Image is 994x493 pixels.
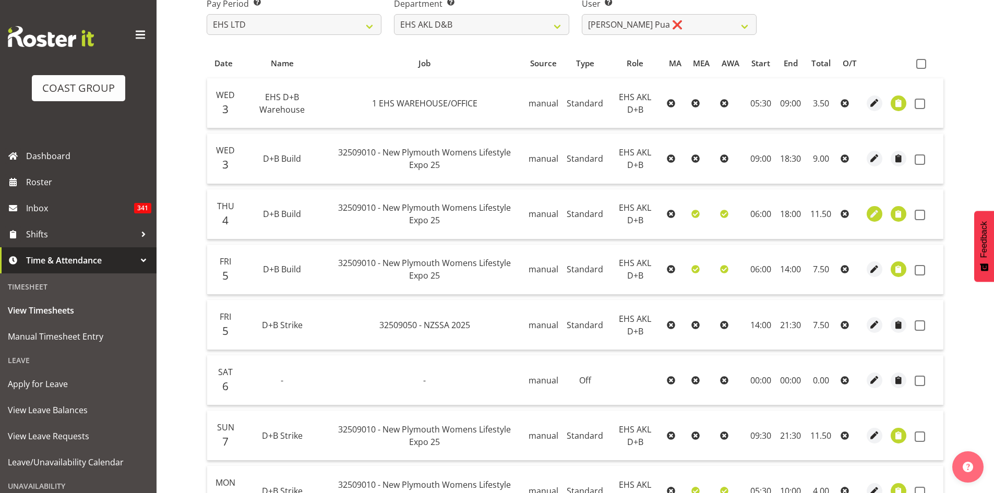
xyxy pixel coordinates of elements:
[746,189,776,239] td: 06:00
[619,313,651,337] span: EHS AKL D+B
[8,454,149,470] span: Leave/Unavailability Calendar
[331,57,518,69] div: Job
[619,424,651,448] span: EHS AKL D+B
[3,350,154,371] div: Leave
[222,268,229,283] span: 5
[619,147,651,171] span: EHS AKL D+B
[529,319,558,331] span: manual
[222,213,229,227] span: 4
[619,91,651,115] span: EHS AKL D+B
[746,355,776,405] td: 00:00
[776,411,805,461] td: 21:30
[751,57,770,69] div: Start
[8,376,149,392] span: Apply for Leave
[215,477,235,488] span: Mon
[3,449,154,475] a: Leave/Unavailability Calendar
[529,375,558,386] span: manual
[782,57,799,69] div: End
[562,134,607,184] td: Standard
[338,257,511,281] span: 32509010 - New Plymouth Womens Lifestyle Expo 25
[213,57,233,69] div: Date
[26,148,151,164] span: Dashboard
[562,411,607,461] td: Standard
[746,411,776,461] td: 09:30
[3,397,154,423] a: View Leave Balances
[372,98,477,109] span: 1 EHS WAREHOUSE/OFFICE
[529,430,558,441] span: manual
[8,26,94,47] img: Rosterit website logo
[3,276,154,297] div: Timesheet
[974,211,994,282] button: Feedback - Show survey
[3,423,154,449] a: View Leave Requests
[562,245,607,295] td: Standard
[3,371,154,397] a: Apply for Leave
[263,208,301,220] span: D+B Build
[569,57,602,69] div: Type
[776,78,805,128] td: 09:00
[805,134,836,184] td: 9.00
[218,366,233,378] span: Sat
[693,57,710,69] div: MEA
[8,402,149,418] span: View Leave Balances
[259,91,305,115] span: EHS D+B Warehouse
[8,428,149,444] span: View Leave Requests
[529,153,558,164] span: manual
[8,303,149,318] span: View Timesheets
[423,375,426,386] span: -
[8,329,149,344] span: Manual Timesheet Entry
[338,424,511,448] span: 32509010 - New Plymouth Womens Lifestyle Expo 25
[805,411,836,461] td: 11.50
[776,245,805,295] td: 14:00
[338,147,511,171] span: 32509010 - New Plymouth Womens Lifestyle Expo 25
[281,375,283,386] span: -
[217,422,234,433] span: Sun
[529,263,558,275] span: manual
[979,221,989,258] span: Feedback
[619,257,651,281] span: EHS AKL D+B
[805,300,836,350] td: 7.50
[776,134,805,184] td: 18:30
[843,57,857,69] div: O/T
[222,157,229,172] span: 3
[776,189,805,239] td: 18:00
[220,256,231,267] span: Fri
[42,80,115,96] div: COAST GROUP
[811,57,831,69] div: Total
[722,57,739,69] div: AWA
[222,102,229,116] span: 3
[614,57,657,69] div: Role
[562,300,607,350] td: Standard
[746,78,776,128] td: 05:30
[222,379,229,393] span: 6
[216,89,235,101] span: Wed
[245,57,319,69] div: Name
[26,200,134,216] span: Inbox
[746,300,776,350] td: 14:00
[217,200,234,212] span: Thu
[746,245,776,295] td: 06:00
[805,189,836,239] td: 11.50
[805,355,836,405] td: 0.00
[530,57,557,69] div: Source
[529,208,558,220] span: manual
[562,189,607,239] td: Standard
[776,300,805,350] td: 21:30
[222,323,229,338] span: 5
[746,134,776,184] td: 09:00
[26,252,136,268] span: Time & Attendance
[262,430,303,441] span: D+B Strike
[263,153,301,164] span: D+B Build
[338,202,511,226] span: 32509010 - New Plymouth Womens Lifestyle Expo 25
[619,202,651,226] span: EHS AKL D+B
[3,297,154,323] a: View Timesheets
[379,319,470,331] span: 32509050 - NZSSA 2025
[26,226,136,242] span: Shifts
[963,462,973,472] img: help-xxl-2.png
[805,245,836,295] td: 7.50
[562,78,607,128] td: Standard
[134,203,151,213] span: 341
[529,98,558,109] span: manual
[669,57,681,69] div: MA
[222,434,229,449] span: 7
[263,263,301,275] span: D+B Build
